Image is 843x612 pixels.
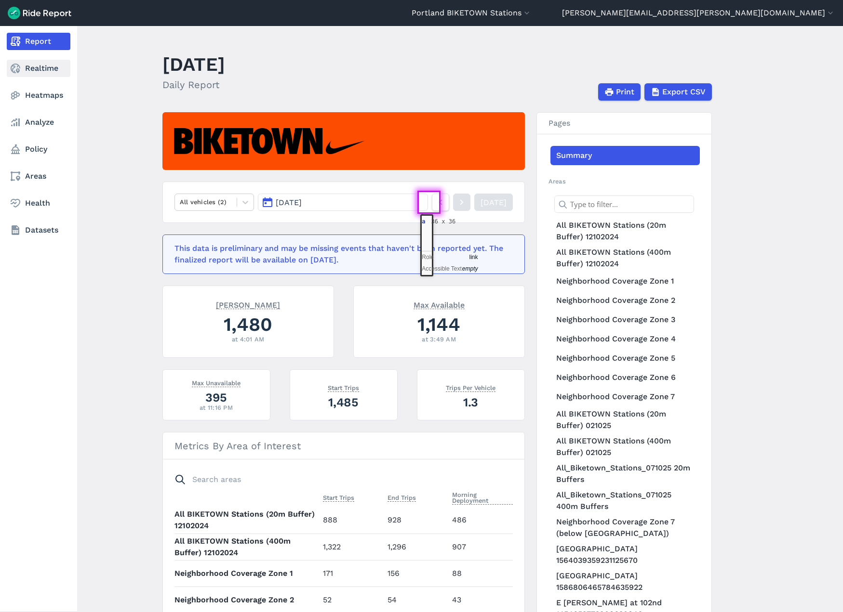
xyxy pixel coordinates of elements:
a: [GEOGRAPHIC_DATA] 1586806465784635922 [550,568,700,595]
td: 156 [384,560,448,586]
a: Neighborhood Coverage Zone 3 [550,310,700,329]
button: [DATE] [258,194,428,211]
a: Neighborhood Coverage Zone 1 [550,272,700,291]
div: This data is preliminary and may be missing events that haven't been reported yet. The finalized ... [174,243,507,266]
a: Datasets [7,221,70,239]
a: All BIKETOWN Stations (20m Buffer) 021025 [550,406,700,433]
h2: Daily Report [162,78,225,92]
span: Max Unavailable [192,378,241,387]
button: Portland BIKETOWN Stations [412,7,532,19]
span: [DATE] [276,198,302,207]
h1: [DATE] [162,51,225,78]
td: 928 [384,507,448,534]
td: 486 [448,507,513,534]
a: [DATE] [474,194,513,211]
td: 1,322 [319,534,384,560]
a: All_Biketown_Stations_071025 20m Buffers [550,460,700,487]
a: [GEOGRAPHIC_DATA] 1564039359231125670 [550,541,700,568]
a: Neighborhood Coverage Zone 2 [550,291,700,310]
span: Max Available [414,299,465,309]
button: Morning Deployment [452,489,513,507]
span: End Trips [388,492,416,502]
span: Trips Per Vehicle [446,382,495,392]
a: Analyze [7,114,70,131]
div: 395 [174,389,258,406]
a: All BIKETOWN Stations (20m Buffer) 12102024 [550,218,700,245]
span: Morning Deployment [452,489,513,505]
th: All BIKETOWN Stations (20m Buffer) 12102024 [174,507,319,534]
a: All BIKETOWN Stations (400m Buffer) 12102024 [550,245,700,272]
a: Realtime [7,60,70,77]
div: at 3:49 AM [365,335,513,344]
span: Print [616,86,634,98]
a: Neighborhood Coverage Zone 6 [550,368,700,387]
td: 888 [319,507,384,534]
img: Ride Report [8,7,71,19]
span: Start Trips [328,382,359,392]
th: Neighborhood Coverage Zone 1 [174,560,319,586]
div: at 4:01 AM [174,335,322,344]
div: 1.3 [429,394,513,411]
button: End Trips [388,492,416,504]
th: All BIKETOWN Stations (400m Buffer) 12102024 [174,534,319,560]
td: 171 [319,560,384,586]
button: Export CSV [644,83,712,101]
h3: Metrics By Area of Interest [163,432,524,459]
span: Export CSV [662,86,706,98]
td: 88 [448,560,513,586]
span: Start Trips [323,492,354,502]
div: 1,485 [302,394,386,411]
button: Start Trips [323,492,354,504]
div: 1,480 [174,311,322,338]
a: Report [7,33,70,50]
td: 1,296 [384,534,448,560]
h3: Pages [537,113,711,134]
a: Policy [7,141,70,158]
div: at 11:16 PM [174,403,258,412]
input: Type to filter... [554,195,694,213]
a: Neighborhood Coverage Zone 5 [550,349,700,368]
a: Areas [7,168,70,185]
a: Neighborhood Coverage Zone 7 (below [GEOGRAPHIC_DATA]) [550,514,700,541]
a: Neighborhood Coverage Zone 7 [550,387,700,406]
h2: Areas [549,177,700,186]
div: 1,144 [365,311,513,338]
img: Biketown [174,128,365,155]
a: Neighborhood Coverage Zone 4 [550,329,700,349]
td: 907 [448,534,513,560]
a: Health [7,195,70,212]
a: All_Biketown_Stations_071025 400m Buffers [550,487,700,514]
button: Print [598,83,641,101]
a: All BIKETOWN Stations (400m Buffer) 021025 [550,433,700,460]
a: Summary [550,146,700,165]
span: [PERSON_NAME] [216,299,280,309]
input: Search areas [169,471,507,488]
button: [PERSON_NAME][EMAIL_ADDRESS][PERSON_NAME][DOMAIN_NAME] [562,7,835,19]
a: Heatmaps [7,87,70,104]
